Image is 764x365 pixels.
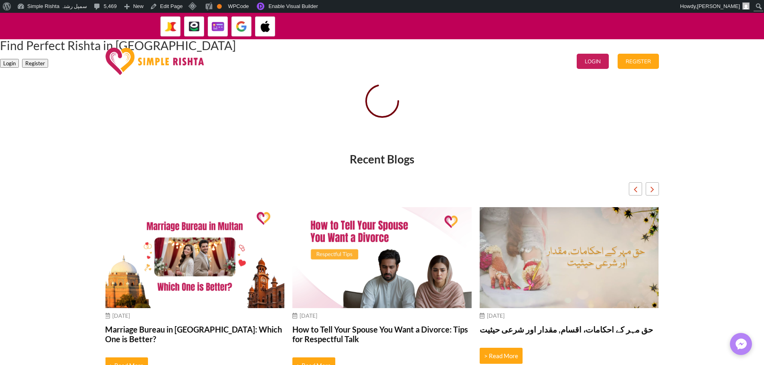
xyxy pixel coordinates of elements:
time: [DATE] [487,312,505,319]
a: Contact Us [496,41,533,81]
span: [PERSON_NAME] [697,3,740,9]
button: Login [577,54,609,69]
button: Register [618,54,659,69]
a: Marriage Bureau in [GEOGRAPHIC_DATA]: Which One is Better? [105,325,284,344]
a: How to Tell Your Spouse You Want a Divorce: Tips for Respectful Talk [292,325,472,344]
img: حق مہر کے احکامات، مقدار اور شرعی حیثیت [480,207,659,308]
a: Register [618,41,659,81]
a: حق مہر کے احکامات، اقسام, مقدار اور شرعی حیثیت [480,325,659,334]
img: Messenger [733,336,749,352]
div: OK [217,4,222,9]
div: Next slide [646,182,659,196]
a: Pricing [464,41,487,81]
a: Home [435,41,455,81]
div: Recent Blogs [105,155,659,164]
a: Blogs [541,41,568,81]
time: [DATE] [300,312,317,319]
div: Previous slide [629,182,642,196]
a: Login [577,41,609,81]
a: > Read More [480,348,523,364]
img: How to Tell Your Spouse You Want a Divorce in 2025 [292,207,472,308]
time: [DATE] [112,312,130,319]
img: Best Marriage Bureau in Multan in 2025 - Which One is Better? [105,207,284,308]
